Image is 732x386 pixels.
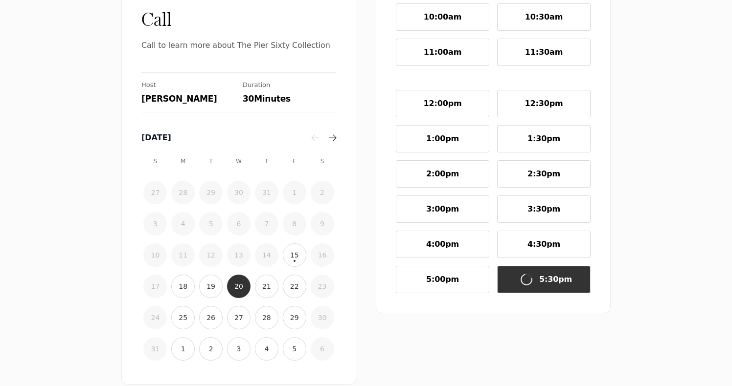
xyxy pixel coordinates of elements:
button: 4 [171,212,195,236]
button: 6 [227,212,251,236]
button: 1 [283,181,306,204]
button: 12:30pm [497,90,591,117]
time: 12 [206,250,215,260]
button: 30 [227,181,251,204]
button: 29 [199,181,223,204]
time: 3 [237,344,241,354]
time: 28 [179,188,187,197]
div: 30 Minutes [243,93,336,104]
button: 27 [143,181,167,204]
button: 24 [143,306,167,329]
button: 4:30pm [497,231,591,258]
span: Call to learn more about The Pier Sixty Collection [141,39,336,53]
button: 12:00pm [396,90,489,117]
time: 25 [179,313,187,322]
span: 1:30pm [527,133,560,144]
span: 5:30pm [539,274,572,285]
time: 26 [206,313,215,322]
div: Host [141,81,235,89]
span: 10:00am [424,12,461,22]
button: 2 [199,337,223,361]
button: 14 [255,243,278,267]
button: 4:00pm [396,231,489,258]
div: [DATE] [141,132,308,144]
time: 11 [179,250,187,260]
button: 17 [143,275,167,298]
button: 2:30pm [497,160,591,188]
button: 9 [311,212,334,236]
button: 11:00am [396,39,489,66]
time: 1 [292,188,297,197]
time: 5 [209,219,213,229]
button: 31 [255,181,278,204]
button: 26 [199,306,223,329]
button: 11 [171,243,195,267]
time: 7 [264,219,269,229]
button: 7 [255,212,278,236]
span: 3:30pm [527,204,560,214]
button: 13 [227,243,251,267]
button: 8 [283,212,306,236]
time: 9 [320,219,324,229]
time: 28 [262,313,271,322]
button: 19 [199,275,223,298]
span: 5:00pm [426,274,459,285]
button: 5:00pm [396,266,489,293]
div: T [255,150,278,173]
time: 4 [264,344,269,354]
div: M [171,150,195,173]
time: 5 [292,344,297,354]
time: 2 [209,344,213,354]
time: 27 [234,313,243,322]
time: 17 [151,281,160,291]
div: S [143,150,167,173]
button: 23 [311,275,334,298]
time: 16 [318,250,327,260]
span: 12:00pm [424,98,462,109]
button: 21 [255,275,278,298]
time: 23 [318,281,327,291]
button: 15 [283,243,306,267]
div: T [199,150,223,173]
time: 18 [179,281,187,291]
time: 20 [234,281,243,291]
span: 4:30pm [527,239,560,250]
button: 28 [255,306,278,329]
div: Call [141,7,336,31]
span: 12:30pm [525,98,563,109]
time: 21 [262,281,271,291]
button: 20 [227,275,251,298]
time: 1 [181,344,185,354]
button: 16 [311,243,334,267]
button: 2:00pm [396,160,489,188]
button: 4 [255,337,278,361]
button: 5 [283,337,306,361]
time: 22 [290,281,299,291]
span: 1:00pm [426,133,459,144]
time: 10 [151,250,160,260]
time: 29 [206,188,215,197]
time: 13 [234,250,243,260]
button: 1:00pm [396,125,489,152]
time: 31 [262,188,271,197]
div: Duration [243,81,336,89]
button: 27 [227,306,251,329]
time: 27 [151,188,160,197]
span: 4:00pm [426,239,459,250]
button: 3:00pm [396,195,489,223]
button: 3 [143,212,167,236]
button: 10:00am [396,3,489,31]
button: 3 [227,337,251,361]
span: 3:00pm [426,204,459,214]
span: 2:00pm [426,169,459,179]
span: 10:30am [525,12,563,22]
time: 24 [151,313,160,322]
span: 11:30am [525,47,563,58]
button: 5:30pm [497,266,591,293]
div: W [227,150,251,173]
time: 8 [292,219,297,229]
button: 31 [143,337,167,361]
button: 10 [143,243,167,267]
button: 29 [283,306,306,329]
button: 12 [199,243,223,267]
